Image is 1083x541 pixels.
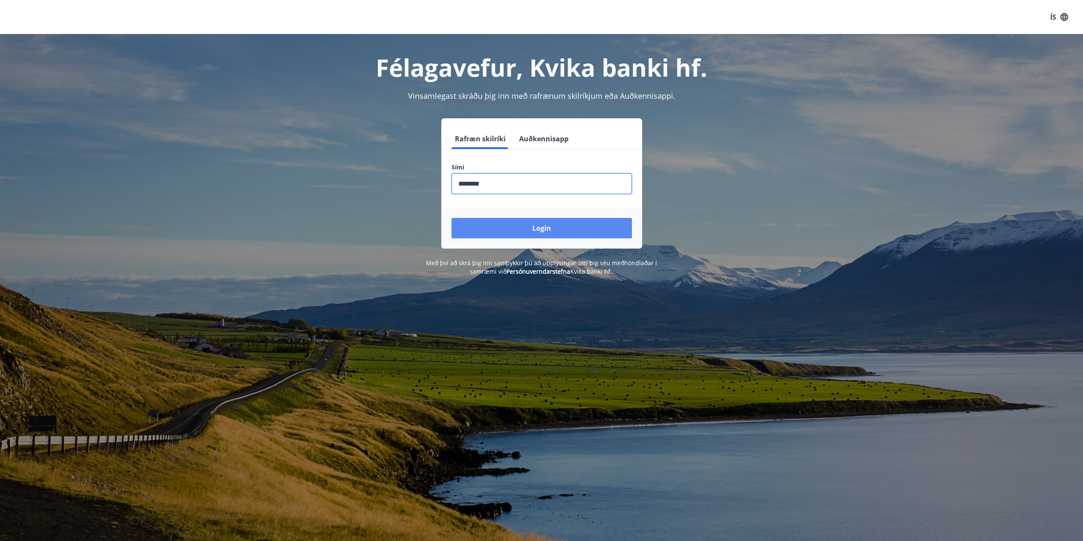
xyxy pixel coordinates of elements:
[426,259,657,275] span: Með því að skrá þig inn samþykkir þú að upplýsingar um þig séu meðhöndlaðar í samræmi við Kvika b...
[451,163,632,172] label: Sími
[408,91,675,101] span: Vinsamlegast skráðu þig inn með rafrænum skilríkjum eða Auðkennisappi.
[246,51,838,83] h1: Félagavefur, Kvika banki hf.
[451,129,509,149] button: Rafræn skilríki
[1046,9,1073,25] button: ÍS
[451,218,632,238] button: Login
[506,267,570,275] a: Persónuverndarstefna
[516,129,572,149] button: Auðkennisapp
